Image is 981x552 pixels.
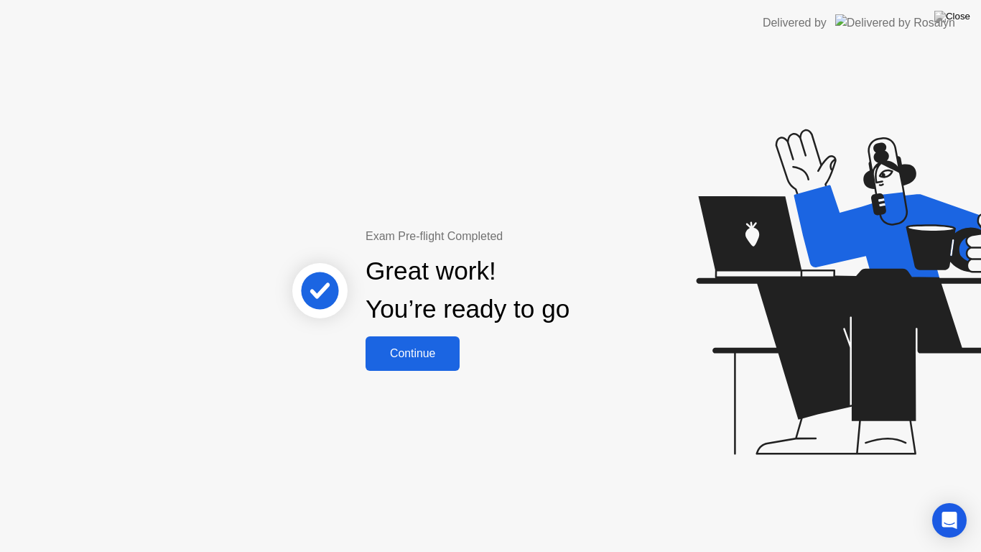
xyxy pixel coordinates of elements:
[932,503,967,538] div: Open Intercom Messenger
[366,336,460,371] button: Continue
[366,228,662,245] div: Exam Pre-flight Completed
[934,11,970,22] img: Close
[370,347,455,360] div: Continue
[763,14,827,32] div: Delivered by
[366,252,569,328] div: Great work! You’re ready to go
[835,14,955,31] img: Delivered by Rosalyn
